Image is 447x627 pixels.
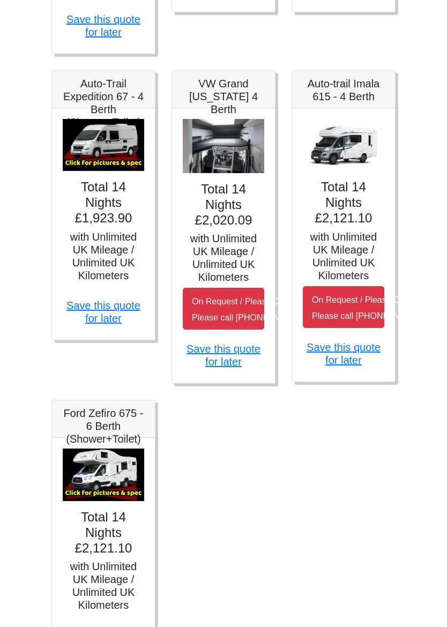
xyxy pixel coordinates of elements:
[303,180,384,226] h4: Total 14 Nights £2,121.10
[312,296,433,321] small: On Request / Please Call Us Please call [PHONE_NUMBER]
[66,14,140,39] a: Save this quote for later
[63,449,144,502] img: Ford Zefiro 675 - 6 Berth (Shower+Toilet)
[183,120,264,174] img: VW Grand California 4 Berth
[63,231,144,282] h5: with Unlimited UK Mileage / Unlimited UK Kilometers
[303,78,384,103] h5: Auto-trail Imala 615 - 4 Berth
[63,120,144,172] img: Auto-Trail Expedition 67 - 4 Berth (Shower+Toilet)
[66,300,140,325] a: Save this quote for later
[63,561,144,612] h5: with Unlimited UK Mileage / Unlimited UK Kilometers
[63,407,144,446] h5: Ford Zefiro 675 - 6 Berth (Shower+Toilet)
[307,342,381,367] a: Save this quote for later
[303,231,384,282] h5: with Unlimited UK Mileage / Unlimited UK Kilometers
[183,288,264,330] button: On Request / Please Call UsPlease call [PHONE_NUMBER]
[63,510,144,556] h4: Total 14 Nights £2,121.10
[303,287,384,329] button: On Request / Please Call UsPlease call [PHONE_NUMBER]
[183,233,264,284] h5: with Unlimited UK Mileage / Unlimited UK Kilometers
[192,297,313,323] small: On Request / Please Call Us Please call [PHONE_NUMBER]
[303,120,384,172] img: Auto-trail Imala 615 - 4 Berth
[187,344,260,368] a: Save this quote for later
[183,182,264,228] h4: Total 14 Nights £2,020.09
[63,180,144,226] h4: Total 14 Nights £1,923.90
[183,78,264,116] h5: VW Grand [US_STATE] 4 Berth
[63,78,144,129] h5: Auto-Trail Expedition 67 - 4 Berth (Shower+Toilet)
